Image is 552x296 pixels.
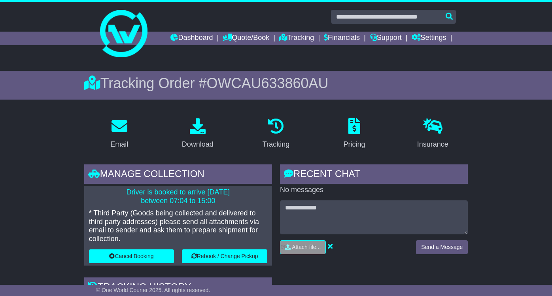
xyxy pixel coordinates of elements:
[89,249,174,263] button: Cancel Booking
[89,188,267,205] p: Driver is booked to arrive [DATE] between 07:04 to 15:00
[257,115,295,153] a: Tracking
[84,75,468,92] div: Tracking Order #
[263,139,289,150] div: Tracking
[412,32,446,45] a: Settings
[182,139,214,150] div: Download
[206,75,328,91] span: OWCAU633860AU
[370,32,402,45] a: Support
[412,115,454,153] a: Insurance
[89,209,267,243] p: * Third Party (Goods being collected and delivered to third party addresses) please send all atta...
[96,287,210,293] span: © One World Courier 2025. All rights reserved.
[177,115,219,153] a: Download
[324,32,360,45] a: Financials
[223,32,269,45] a: Quote/Book
[280,186,468,194] p: No messages
[279,32,314,45] a: Tracking
[416,240,468,254] button: Send a Message
[417,139,448,150] div: Insurance
[84,164,272,186] div: Manage collection
[182,249,267,263] button: Rebook / Change Pickup
[105,115,133,153] a: Email
[170,32,213,45] a: Dashboard
[110,139,128,150] div: Email
[280,164,468,186] div: RECENT CHAT
[338,115,371,153] a: Pricing
[344,139,365,150] div: Pricing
